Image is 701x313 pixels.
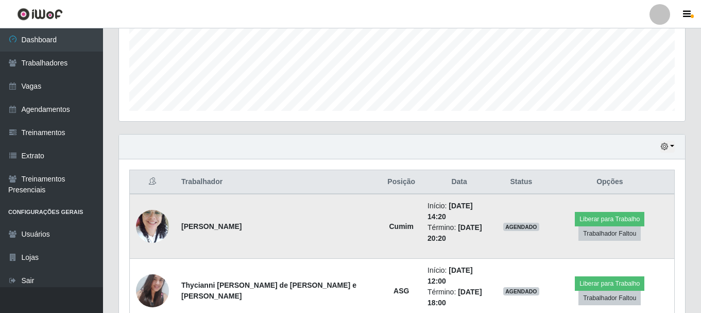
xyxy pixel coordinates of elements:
[428,266,473,285] time: [DATE] 12:00
[575,276,644,291] button: Liberar para Trabalho
[17,8,63,21] img: CoreUI Logo
[575,212,644,226] button: Liberar para Trabalho
[421,170,497,194] th: Data
[181,222,242,230] strong: [PERSON_NAME]
[428,287,491,308] li: Término:
[545,170,675,194] th: Opções
[578,291,641,305] button: Trabalhador Faltou
[428,202,473,221] time: [DATE] 14:20
[578,226,641,241] button: Trabalhador Faltou
[389,222,413,230] strong: Cumim
[175,170,381,194] th: Trabalhador
[394,287,409,295] strong: ASG
[181,281,356,300] strong: Thycianni [PERSON_NAME] de [PERSON_NAME] e [PERSON_NAME]
[428,222,491,244] li: Término:
[428,201,491,222] li: Início:
[503,287,539,295] span: AGENDADO
[503,223,539,231] span: AGENDADO
[136,269,169,313] img: 1751462505054.jpeg
[381,170,421,194] th: Posição
[428,265,491,287] li: Início:
[497,170,545,194] th: Status
[136,204,169,248] img: 1739952008601.jpeg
